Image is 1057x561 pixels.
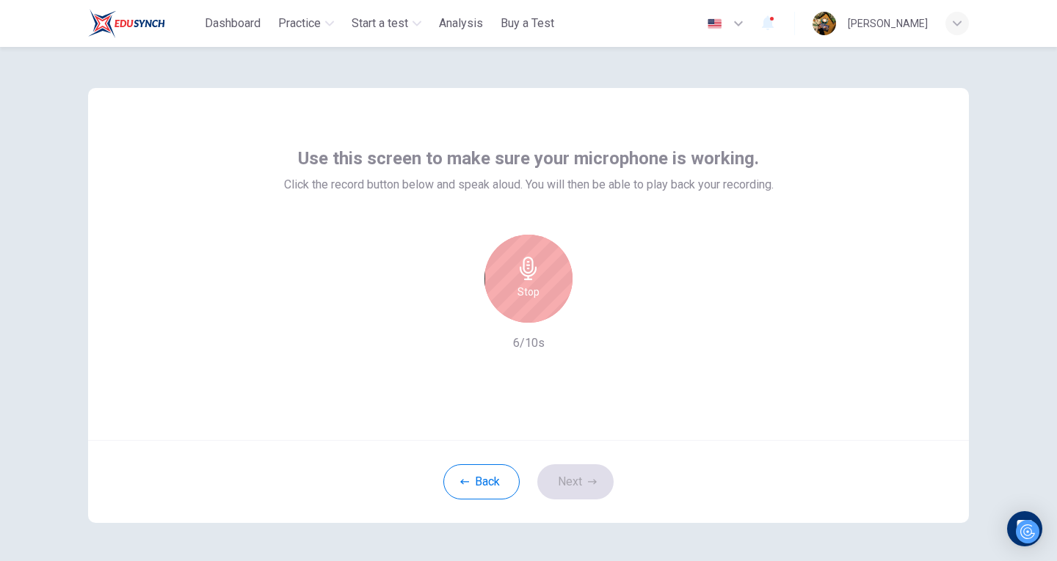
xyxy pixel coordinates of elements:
[501,15,554,32] span: Buy a Test
[88,9,199,38] a: ELTC logo
[298,147,759,170] span: Use this screen to make sure your microphone is working.
[513,334,545,352] h6: 6/10s
[272,10,340,37] button: Practice
[88,9,165,38] img: ELTC logo
[1007,511,1042,546] div: Open Intercom Messenger
[848,15,928,32] div: [PERSON_NAME]
[284,176,774,194] span: Click the record button below and speak aloud. You will then be able to play back your recording.
[705,18,724,29] img: en
[346,10,427,37] button: Start a test
[813,12,836,35] img: Profile picture
[205,15,261,32] span: Dashboard
[439,15,483,32] span: Analysis
[517,283,540,301] h6: Stop
[495,10,560,37] button: Buy a Test
[433,10,489,37] button: Analysis
[484,235,573,323] button: Stop
[278,15,321,32] span: Practice
[443,464,520,499] button: Back
[199,10,266,37] button: Dashboard
[352,15,408,32] span: Start a test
